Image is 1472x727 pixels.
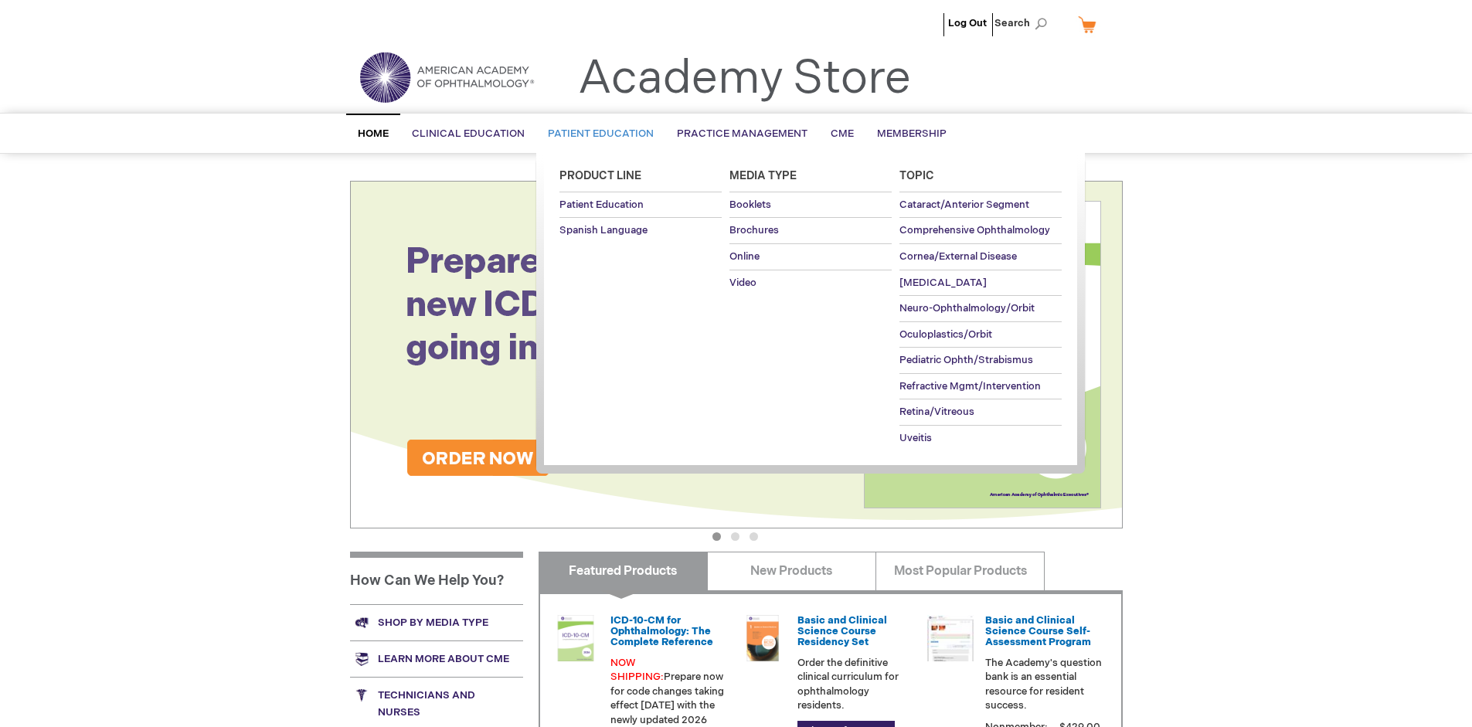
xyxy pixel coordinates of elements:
[899,432,932,444] span: Uveitis
[559,169,641,182] span: Product Line
[729,224,779,236] span: Brochures
[899,406,974,418] span: Retina/Vitreous
[797,614,887,649] a: Basic and Clinical Science Course Residency Set
[899,302,1035,314] span: Neuro-Ophthalmology/Orbit
[578,51,911,107] a: Academy Store
[358,127,389,140] span: Home
[831,127,854,140] span: CME
[899,199,1029,211] span: Cataract/Anterior Segment
[899,380,1041,392] span: Refractive Mgmt/Intervention
[350,604,523,640] a: Shop by media type
[948,17,987,29] a: Log Out
[985,614,1091,649] a: Basic and Clinical Science Course Self-Assessment Program
[729,277,756,289] span: Video
[899,250,1017,263] span: Cornea/External Disease
[877,127,947,140] span: Membership
[750,532,758,541] button: 3 of 3
[899,328,992,341] span: Oculoplastics/Orbit
[985,656,1103,713] p: The Academy's question bank is an essential resource for resident success.
[548,127,654,140] span: Patient Education
[350,640,523,677] a: Learn more about CME
[899,224,1050,236] span: Comprehensive Ophthalmology
[899,354,1033,366] span: Pediatric Ophth/Strabismus
[712,532,721,541] button: 1 of 3
[797,656,915,713] p: Order the definitive clinical curriculum for ophthalmology residents.
[994,8,1053,39] span: Search
[731,532,739,541] button: 2 of 3
[610,614,713,649] a: ICD-10-CM for Ophthalmology: The Complete Reference
[729,199,771,211] span: Booklets
[899,277,987,289] span: [MEDICAL_DATA]
[927,615,974,661] img: bcscself_20.jpg
[610,657,664,684] font: NOW SHIPPING:
[412,127,525,140] span: Clinical Education
[350,552,523,604] h1: How Can We Help You?
[559,224,648,236] span: Spanish Language
[552,615,599,661] img: 0120008u_42.png
[559,199,644,211] span: Patient Education
[707,552,876,590] a: New Products
[729,169,797,182] span: Media Type
[539,552,708,590] a: Featured Products
[729,250,760,263] span: Online
[677,127,807,140] span: Practice Management
[875,552,1045,590] a: Most Popular Products
[739,615,786,661] img: 02850963u_47.png
[899,169,934,182] span: Topic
